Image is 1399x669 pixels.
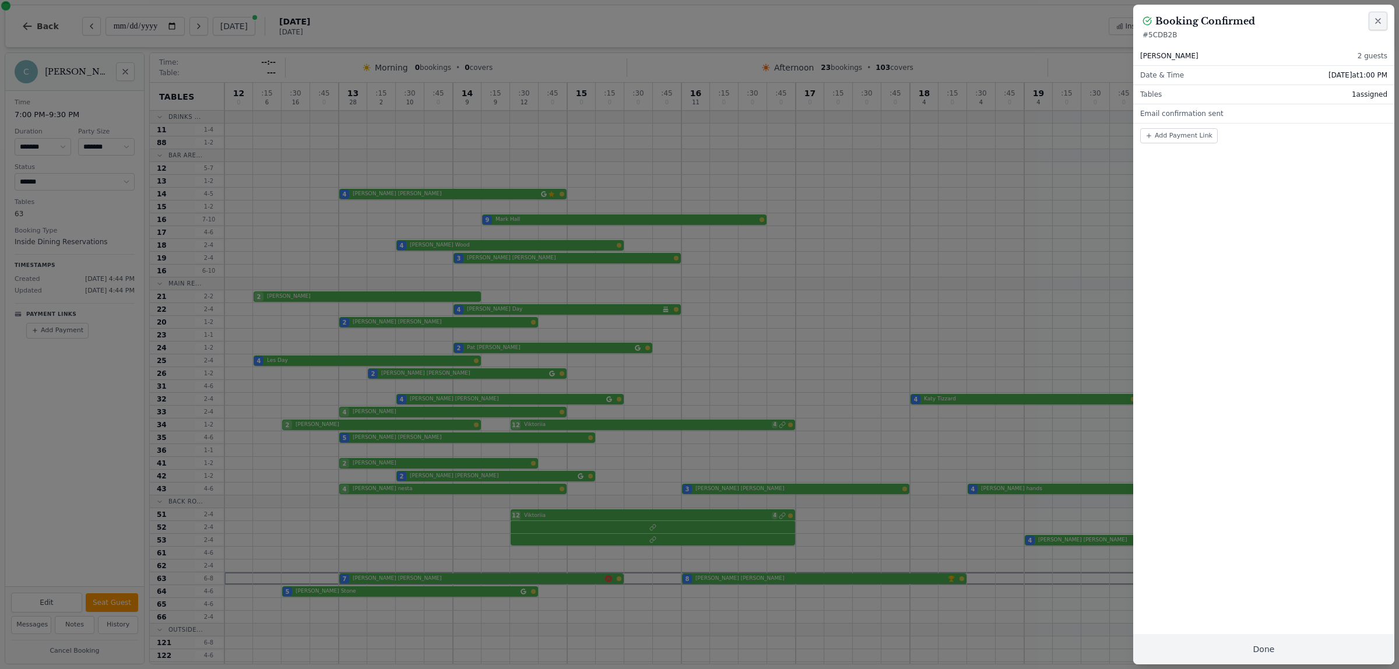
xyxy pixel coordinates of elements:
button: Done [1133,634,1394,664]
span: Tables [1140,90,1162,99]
button: Add Payment Link [1140,128,1218,143]
span: [DATE] at 1:00 PM [1328,71,1387,80]
span: 1 assigned [1352,90,1387,99]
h2: Booking Confirmed [1155,14,1255,28]
div: Email confirmation sent [1133,104,1394,123]
span: [PERSON_NAME] [1140,51,1198,61]
span: 2 guests [1358,51,1387,61]
p: # 5CDB2B [1143,30,1385,40]
span: Date & Time [1140,71,1184,80]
